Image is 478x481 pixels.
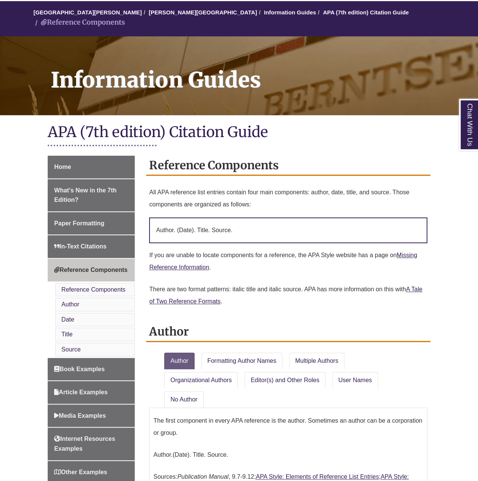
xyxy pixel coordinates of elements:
p: (Date). Title. Source. [153,446,423,464]
a: APA Style: Elements of Reference List Entries [256,473,379,480]
span: Reference Components [54,267,128,273]
span: Paper Formatting [54,220,104,226]
a: Formatting Author Names [201,353,282,369]
span: Media Examples [54,412,106,419]
a: Author [164,353,194,369]
a: Home [48,156,135,178]
h2: Author [146,322,430,342]
a: Media Examples [48,404,135,427]
span: Book Examples [54,366,104,372]
a: Reference Components [61,286,125,293]
p: The first component in every APA reference is the author. Sometimes an author can be a corporatio... [153,412,423,442]
a: Organizational Authors [164,372,238,389]
a: Source [61,346,81,353]
a: User Names [332,372,378,389]
a: What's New in the 7th Edition? [48,179,135,211]
a: Reference Components [48,259,135,281]
a: Author [61,301,79,308]
em: Publication Manual [177,473,229,480]
a: A Tale of Two Reference Formats [149,286,422,305]
span: Internet Resources Examples [54,436,115,452]
span: Other Examples [54,469,107,475]
a: Title [61,331,73,337]
a: [PERSON_NAME][GEOGRAPHIC_DATA] [149,9,257,16]
span: What's New in the 7th Edition? [54,187,117,203]
p: There are two format patterns: italic title and italic source. APA has more information on this w... [149,280,427,311]
h2: Reference Components [146,156,430,176]
a: Article Examples [48,381,135,404]
span: Author. [153,451,173,458]
a: In-Text Citations [48,235,135,258]
a: Editor(s) and Other Roles [244,372,325,389]
h1: Information Guides [42,36,478,105]
span: In-Text Citations [54,243,106,250]
a: Internet Resources Examples [48,428,135,460]
span: Home [54,164,71,170]
a: No Author [164,391,203,408]
h1: APA (7th edition) Citation Guide [48,123,430,143]
a: APA (7th edition) Citation Guide [323,9,409,16]
a: Paper Formatting [48,212,135,235]
a: [GEOGRAPHIC_DATA][PERSON_NAME] [33,9,142,16]
p: All APA reference list entries contain four main components: author, date, title, and source. Tho... [149,183,427,214]
a: Book Examples [48,358,135,381]
a: Multiple Authors [289,353,344,369]
li: Reference Components [33,17,125,28]
span: Article Examples [54,389,107,395]
a: Date [61,316,74,323]
p: If you are unable to locate components for a reference, the APA Style website has a page on . [149,246,427,276]
a: Information Guides [264,9,316,16]
p: Author. (Date). Title. Source. [149,217,427,243]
